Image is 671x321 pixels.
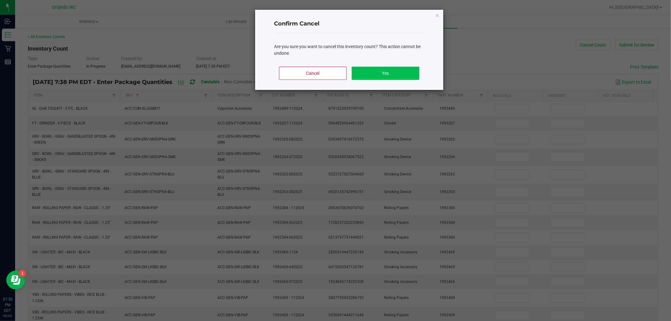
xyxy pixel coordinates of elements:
[274,20,424,28] h4: Confirm Cancel
[6,271,25,290] iframe: Resource center
[435,11,439,19] button: Close
[352,67,419,80] button: Yes
[274,43,424,57] div: Are you sure you want to cancel this inventory count? This action cannot be undone.
[279,67,347,80] button: Cancel
[19,270,26,277] iframe: Resource center unread badge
